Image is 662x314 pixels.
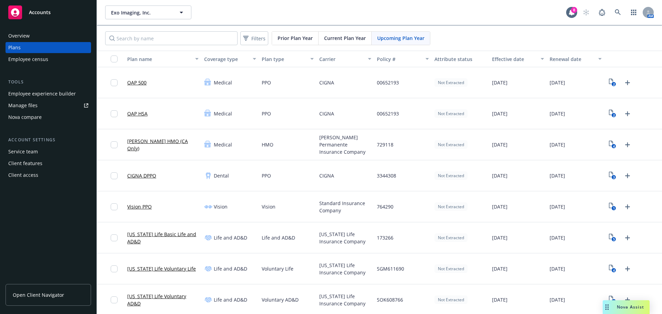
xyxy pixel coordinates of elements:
div: Account settings [6,136,91,143]
span: PPO [262,172,271,179]
button: Effective date [489,51,547,67]
a: Manage files [6,100,91,111]
span: Standard Insurance Company [319,200,371,214]
div: 8 [571,7,577,13]
a: View Plan Documents [607,139,618,150]
span: [DATE] [492,203,508,210]
span: [DATE] [550,79,565,86]
a: View Plan Documents [607,77,618,88]
text: 4 [613,268,615,273]
a: Client features [6,158,91,169]
div: Coverage type [204,55,249,63]
div: Not Extracted [434,171,468,180]
button: Coverage type [201,51,259,67]
span: Voluntary AD&D [262,296,299,303]
button: Plan type [259,51,317,67]
input: Search by name [105,31,238,45]
a: [US_STATE] Life Voluntary AD&D [127,293,199,307]
div: Effective date [492,55,536,63]
span: [DATE] [492,265,508,272]
span: [DATE] [550,110,565,117]
span: [DATE] [492,141,508,148]
a: OAP 500 [127,79,147,86]
span: Life and AD&D [262,234,295,241]
a: Upload Plan Documents [622,108,633,119]
input: Toggle Row Selected [111,296,118,303]
button: Filters [240,31,268,45]
span: PPO [262,110,271,117]
div: Not Extracted [434,109,468,118]
input: Toggle Row Selected [111,234,118,241]
span: Vision [262,203,275,210]
button: Attribute status [432,51,489,67]
div: Service team [8,146,38,157]
a: View Plan Documents [607,201,618,212]
span: [DATE] [550,265,565,272]
span: Life and AD&D [214,296,247,303]
div: Not Extracted [434,202,468,211]
span: PPO [262,79,271,86]
text: 1 [613,206,615,211]
a: Switch app [627,6,641,19]
a: Upload Plan Documents [622,263,633,274]
div: Policy # [377,55,421,63]
a: Employee census [6,54,91,65]
a: Client access [6,170,91,181]
span: 00652193 [377,110,399,117]
a: Upload Plan Documents [622,170,633,181]
span: [PERSON_NAME] Permanente Insurance Company [319,134,371,155]
a: View Plan Documents [607,170,618,181]
span: HMO [262,141,273,148]
a: CIGNA DPPO [127,172,156,179]
span: 729118 [377,141,393,148]
span: [DATE] [550,296,565,303]
div: Attribute status [434,55,487,63]
span: [DATE] [492,234,508,241]
span: 173266 [377,234,393,241]
a: Report a Bug [595,6,609,19]
a: View Plan Documents [607,232,618,243]
div: Tools [6,79,91,85]
span: [DATE] [550,172,565,179]
input: Toggle Row Selected [111,141,118,148]
div: Carrier [319,55,364,63]
a: Search [611,6,625,19]
a: OAP HSA [127,110,148,117]
div: Not Extracted [434,264,468,273]
span: Upcoming Plan Year [377,34,424,42]
span: SGM611690 [377,265,404,272]
span: [DATE] [550,141,565,148]
button: Plan name [124,51,201,67]
a: [PERSON_NAME] HMO (CA Only) [127,138,199,152]
span: Exo Imaging, Inc. [111,9,171,16]
span: Open Client Navigator [13,291,64,298]
span: Medical [214,141,232,148]
input: Toggle Row Selected [111,172,118,179]
span: [DATE] [492,296,508,303]
text: 4 [613,144,615,149]
span: [US_STATE] Life Insurance Company [319,262,371,276]
button: Exo Imaging, Inc. [105,6,191,19]
span: [DATE] [550,234,565,241]
span: Accounts [29,10,51,15]
a: Plans [6,42,91,53]
a: Upload Plan Documents [622,139,633,150]
div: Plan type [262,55,306,63]
a: Overview [6,30,91,41]
span: 3344308 [377,172,396,179]
span: Life and AD&D [214,265,247,272]
span: CIGNA [319,172,334,179]
a: Upload Plan Documents [622,201,633,212]
div: Not Extracted [434,140,468,149]
input: Toggle Row Selected [111,79,118,86]
span: 764290 [377,203,393,210]
input: Toggle Row Selected [111,110,118,117]
span: Medical [214,79,232,86]
div: Renewal date [550,55,594,63]
span: [DATE] [550,203,565,210]
div: Overview [8,30,30,41]
text: 3 [613,175,615,180]
span: Voluntary Life [262,265,293,272]
span: 00652193 [377,79,399,86]
div: Not Extracted [434,233,468,242]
